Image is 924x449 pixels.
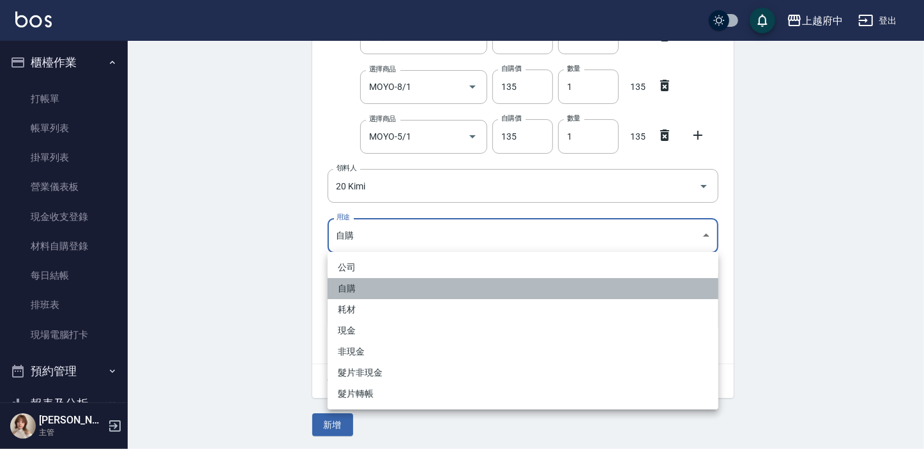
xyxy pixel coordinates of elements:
li: 非現金 [328,341,718,362]
li: 現金 [328,320,718,341]
li: 自購 [328,278,718,299]
li: 公司 [328,257,718,278]
li: 髮片轉帳 [328,383,718,404]
li: 髮片非現金 [328,362,718,383]
li: 耗材 [328,299,718,320]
